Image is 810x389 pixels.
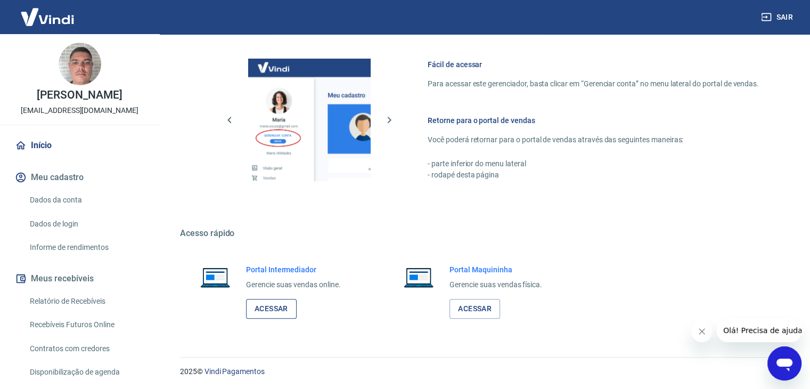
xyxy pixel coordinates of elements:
img: Imagem da dashboard mostrando o botão de gerenciar conta na sidebar no lado esquerdo [248,59,371,181]
p: - rodapé desta página [428,169,759,181]
a: Acessar [246,299,297,319]
img: 926c815c-33f8-4ec3-9d7d-7dc290cf3a0a.jpeg [59,43,101,85]
p: - parte inferior do menu lateral [428,158,759,169]
p: Gerencie suas vendas física. [449,279,542,290]
a: Informe de rendimentos [26,237,146,258]
a: Início [13,134,146,157]
a: Relatório de Recebíveis [26,290,146,312]
a: Vindi Pagamentos [204,367,265,376]
iframe: Mensagem da empresa [717,319,801,342]
a: Recebíveis Futuros Online [26,314,146,336]
button: Meu cadastro [13,166,146,189]
button: Sair [759,7,797,27]
p: [EMAIL_ADDRESS][DOMAIN_NAME] [21,105,138,116]
p: Para acessar este gerenciador, basta clicar em “Gerenciar conta” no menu lateral do portal de ven... [428,78,759,90]
a: Dados de login [26,213,146,235]
p: Gerencie suas vendas online. [246,279,341,290]
img: Imagem de um notebook aberto [193,264,238,290]
a: Contratos com credores [26,338,146,360]
h6: Portal Intermediador [246,264,341,275]
a: Dados da conta [26,189,146,211]
img: Imagem de um notebook aberto [396,264,441,290]
a: Acessar [449,299,500,319]
p: Você poderá retornar para o portal de vendas através das seguintes maneiras: [428,134,759,145]
h6: Retorne para o portal de vendas [428,115,759,126]
h6: Fácil de acessar [428,59,759,70]
button: Meus recebíveis [13,267,146,290]
h5: Acesso rápido [180,228,784,239]
h6: Portal Maquininha [449,264,542,275]
iframe: Botão para abrir a janela de mensagens [767,346,801,380]
span: Olá! Precisa de ajuda? [6,7,89,16]
p: [PERSON_NAME] [37,90,122,101]
a: Disponibilização de agenda [26,361,146,383]
iframe: Fechar mensagem [691,321,713,342]
p: 2025 © [180,366,784,377]
img: Vindi [13,1,82,33]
